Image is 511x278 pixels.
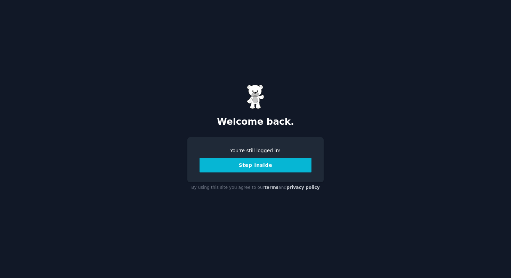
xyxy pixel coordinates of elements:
a: privacy policy [286,185,320,190]
h2: Welcome back. [187,116,324,128]
div: You're still logged in! [200,147,311,154]
img: Gummy Bear [247,85,264,109]
div: By using this site you agree to our and [187,182,324,193]
button: Step Inside [200,158,311,172]
a: terms [265,185,278,190]
a: Step Inside [200,162,311,168]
